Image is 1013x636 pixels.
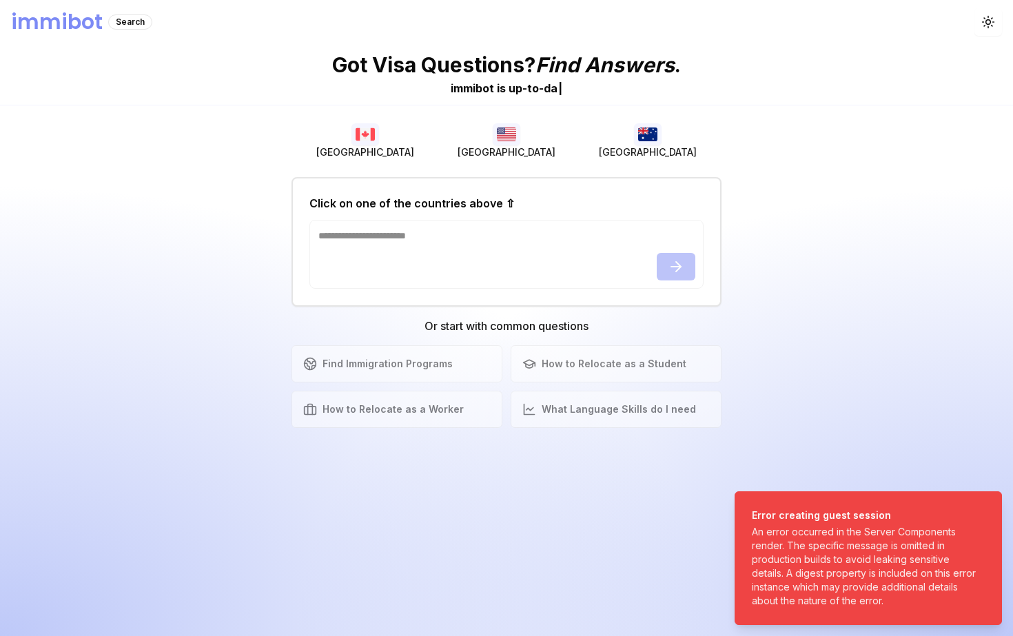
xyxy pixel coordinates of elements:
[634,123,662,145] img: Australia flag
[316,145,414,159] span: [GEOGRAPHIC_DATA]
[752,525,979,608] div: An error occurred in the Server Components render. The specific message is omitted in production ...
[558,81,562,95] span: |
[451,80,506,96] div: immibot is
[351,123,379,145] img: Canada flag
[535,52,675,77] span: Find Answers
[599,145,697,159] span: [GEOGRAPHIC_DATA]
[752,509,979,522] div: Error creating guest session
[291,318,722,334] h3: Or start with common questions
[493,123,520,145] img: USA flag
[11,10,103,34] h1: immibot
[332,52,681,77] p: Got Visa Questions? .
[458,145,555,159] span: [GEOGRAPHIC_DATA]
[509,81,557,95] span: u p - t o - d a
[108,14,152,30] div: Search
[309,195,515,212] h2: Click on one of the countries above ⇧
